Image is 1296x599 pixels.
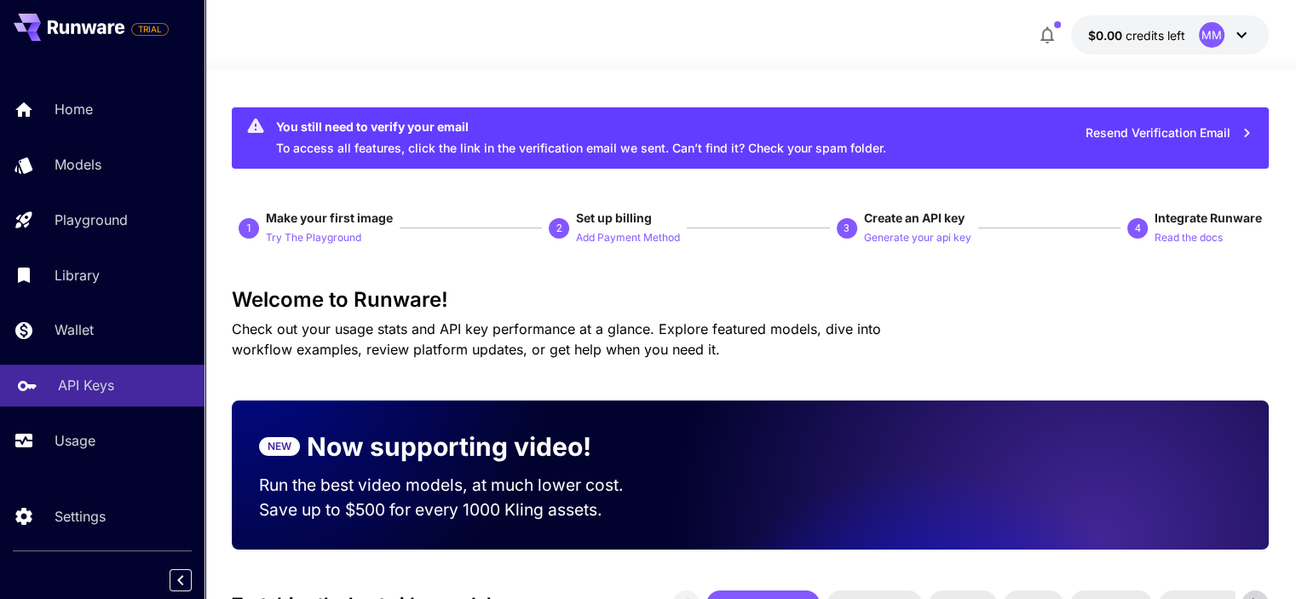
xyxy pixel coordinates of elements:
[55,154,101,175] p: Models
[1076,116,1262,151] button: Resend Verification Email
[844,221,850,236] p: 3
[1088,26,1185,44] div: $0.00
[259,498,656,522] p: Save up to $500 for every 1000 Kling assets.
[268,439,291,454] p: NEW
[132,23,168,36] span: TRIAL
[259,473,656,498] p: Run the best video models, at much lower cost.
[182,565,204,596] div: Collapse sidebar
[246,221,252,236] p: 1
[556,221,562,236] p: 2
[1155,227,1223,247] button: Read the docs
[576,230,680,246] p: Add Payment Method
[55,430,95,451] p: Usage
[55,99,93,119] p: Home
[266,227,361,247] button: Try The Playground
[55,210,128,230] p: Playground
[1155,230,1223,246] p: Read the docs
[266,230,361,246] p: Try The Playground
[266,210,393,225] span: Make your first image
[170,569,192,591] button: Collapse sidebar
[307,428,591,466] p: Now supporting video!
[232,288,1269,312] h3: Welcome to Runware!
[1071,15,1269,55] button: $0.00MM
[864,227,971,247] button: Generate your api key
[1134,221,1140,236] p: 4
[276,112,886,164] div: To access all features, click the link in the verification email we sent. Can’t find it? Check yo...
[1199,22,1224,48] div: MM
[864,210,965,225] span: Create an API key
[576,210,652,225] span: Set up billing
[1126,28,1185,43] span: credits left
[1155,210,1262,225] span: Integrate Runware
[55,320,94,340] p: Wallet
[276,118,886,135] div: You still need to verify your email
[1088,28,1126,43] span: $0.00
[232,320,881,358] span: Check out your usage stats and API key performance at a glance. Explore featured models, dive int...
[576,227,680,247] button: Add Payment Method
[55,265,100,285] p: Library
[131,19,169,39] span: Add your payment card to enable full platform functionality.
[58,375,114,395] p: API Keys
[55,506,106,527] p: Settings
[864,230,971,246] p: Generate your api key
